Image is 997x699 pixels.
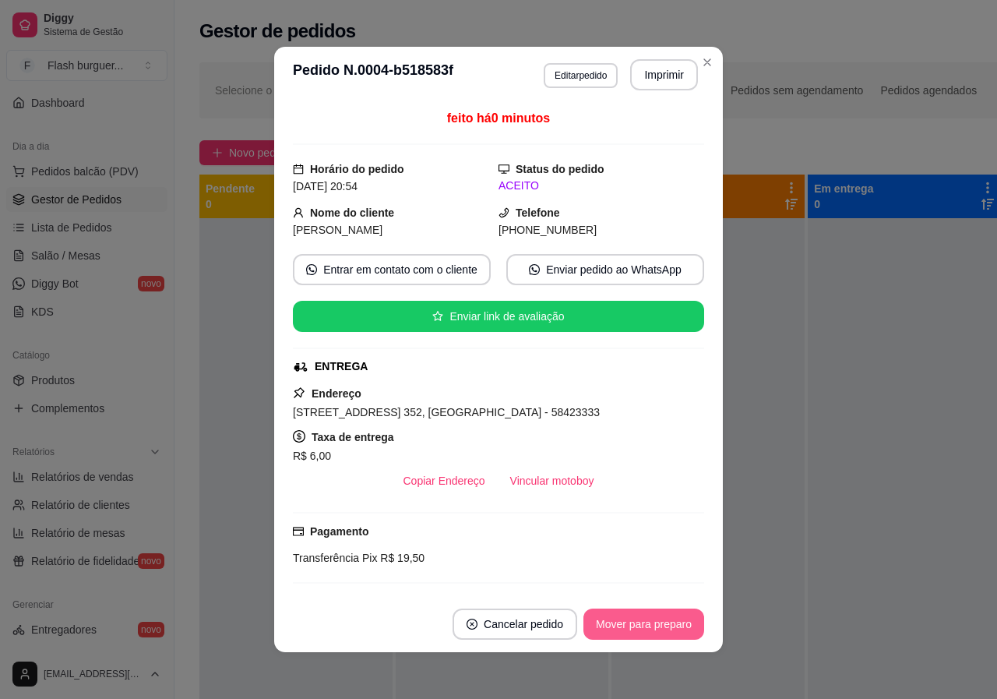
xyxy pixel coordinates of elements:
[293,207,304,218] span: user
[312,431,394,443] strong: Taxa de entrega
[310,207,394,219] strong: Nome do cliente
[516,207,560,219] strong: Telefone
[529,264,540,275] span: whats-app
[498,465,607,496] button: Vincular motoboy
[315,358,368,375] div: ENTREGA
[293,224,382,236] span: [PERSON_NAME]
[293,406,600,418] span: [STREET_ADDRESS] 352, [GEOGRAPHIC_DATA] - 58423333
[498,178,704,194] div: ACEITO
[432,311,443,322] span: star
[293,59,453,90] h3: Pedido N. 0004-b518583f
[293,552,377,564] span: Transferência Pix
[447,111,550,125] span: feito há 0 minutos
[312,387,361,400] strong: Endereço
[293,387,305,399] span: pushpin
[293,301,704,332] button: starEnviar link de avaliação
[506,254,704,285] button: whats-appEnviar pedido ao WhatsApp
[391,465,498,496] button: Copiar Endereço
[467,619,477,630] span: close-circle
[310,163,404,175] strong: Horário do pedido
[293,526,304,537] span: credit-card
[498,164,509,175] span: desktop
[453,609,577,640] button: close-circleCancelar pedido
[695,50,720,75] button: Close
[293,180,358,192] span: [DATE] 20:54
[293,164,304,175] span: calendar
[306,264,317,275] span: whats-app
[293,450,331,462] span: R$ 6,00
[498,224,597,236] span: [PHONE_NUMBER]
[516,163,604,175] strong: Status do pedido
[377,552,425,564] span: R$ 19,50
[630,59,698,90] button: Imprimir
[544,63,618,88] button: Editarpedido
[293,254,491,285] button: whats-appEntrar em contato com o cliente
[498,207,509,218] span: phone
[293,430,305,443] span: dollar
[310,525,368,538] strong: Pagamento
[583,609,704,640] button: Mover para preparo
